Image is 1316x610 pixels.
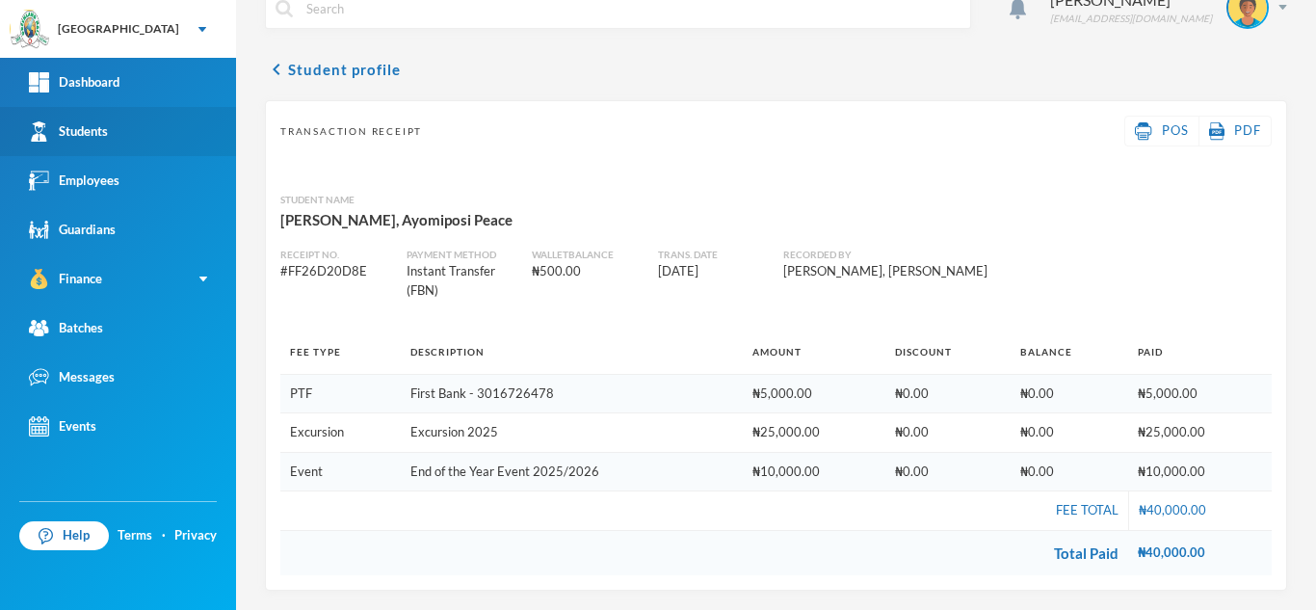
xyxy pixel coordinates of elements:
span: ₦10,000.00 [752,464,820,479]
button: chevron_leftStudent profile [265,58,401,81]
span: ₦25,000.00 [752,424,820,439]
th: Amount [743,331,885,374]
span: PTF [290,385,312,401]
span: Excursion 2025 [410,424,498,439]
span: ₦25,000.00 [1138,424,1205,439]
div: [EMAIL_ADDRESS][DOMAIN_NAME] [1050,12,1212,26]
div: Finance [29,269,102,289]
th: Description [401,331,743,374]
span: ₦5,000.00 [1138,385,1198,401]
span: PDF [1234,122,1261,138]
div: Guardians [29,220,116,240]
span: Excursion [290,424,344,439]
span: Event [290,464,323,479]
div: Dashboard [29,72,119,93]
div: [GEOGRAPHIC_DATA] [58,20,179,38]
div: Student Name [280,193,1272,207]
div: Events [29,416,96,437]
i: chevron_left [265,58,288,81]
td: Total Paid [280,530,1128,575]
div: [PERSON_NAME], [PERSON_NAME] [783,262,1063,281]
div: Messages [29,367,115,387]
div: Students [29,121,108,142]
div: Batches [29,318,103,338]
a: Privacy [174,526,217,545]
span: End of the Year Event 2025/2026 [410,464,599,479]
th: Fee Type [280,331,401,374]
td: ₦40,000.00 [1128,530,1272,575]
span: ₦10,000.00 [1138,464,1205,479]
div: [DATE] [658,262,770,281]
a: POS [1135,121,1189,141]
a: PDF [1209,121,1261,141]
td: Fee Total [280,491,1128,531]
div: · [162,526,166,545]
th: Paid [1128,331,1272,374]
div: Wallet balance [532,248,644,262]
img: logo [11,11,49,49]
span: Transaction Receipt [280,124,422,139]
span: ₦0.00 [1020,464,1054,479]
div: Receipt No. [280,248,392,262]
div: ₦500.00 [532,262,644,281]
span: ₦0.00 [895,464,929,479]
div: Employees [29,171,119,191]
a: Terms [118,526,152,545]
span: ₦5,000.00 [752,385,812,401]
td: ₦40,000.00 [1128,491,1272,531]
span: POS [1162,122,1189,138]
a: Help [19,521,109,550]
div: Trans. Date [658,248,770,262]
span: ₦0.00 [1020,385,1054,401]
div: Instant Transfer (FBN) [407,262,518,300]
div: Payment Method [407,248,518,262]
div: # FF26D20D8E [280,262,392,281]
span: ₦0.00 [895,424,929,439]
span: First Bank - 3016726478 [410,385,554,401]
span: ₦0.00 [895,385,929,401]
th: Discount [885,331,1011,374]
th: Balance [1011,331,1128,374]
span: ₦0.00 [1020,424,1054,439]
div: [PERSON_NAME], Ayomiposi Peace [280,207,1272,232]
div: Recorded By [783,248,1063,262]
